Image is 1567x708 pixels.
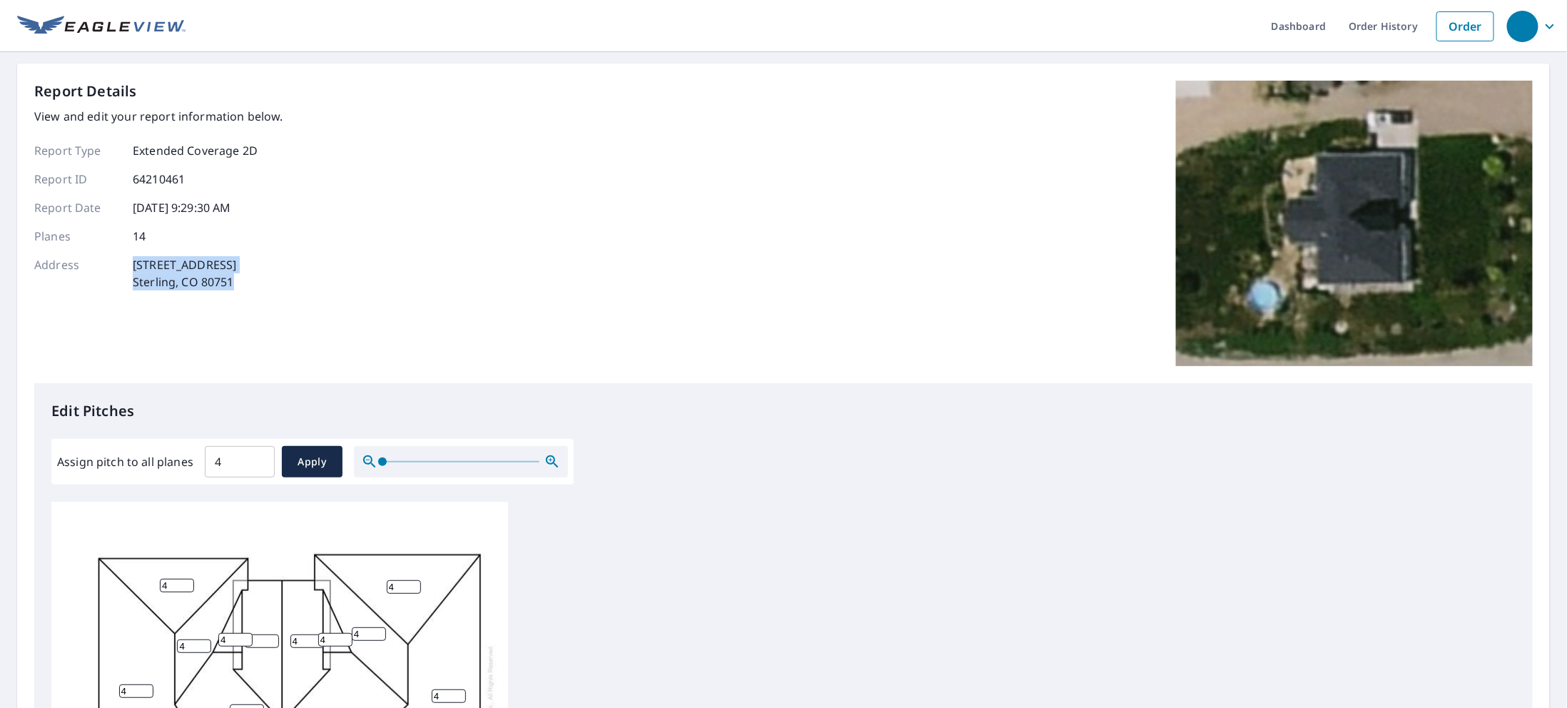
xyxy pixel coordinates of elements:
[34,81,137,102] p: Report Details
[293,453,331,471] span: Apply
[34,171,120,188] p: Report ID
[282,446,343,477] button: Apply
[34,142,120,159] p: Report Type
[133,171,185,188] p: 64210461
[133,256,236,290] p: [STREET_ADDRESS] Sterling, CO 80751
[57,453,193,470] label: Assign pitch to all planes
[133,199,231,216] p: [DATE] 9:29:30 AM
[34,199,120,216] p: Report Date
[1176,81,1533,366] img: Top image
[51,400,1516,422] p: Edit Pitches
[1436,11,1494,41] a: Order
[34,256,120,290] p: Address
[34,108,283,125] p: View and edit your report information below.
[133,142,258,159] p: Extended Coverage 2D
[17,16,186,37] img: EV Logo
[205,442,275,482] input: 00.0
[34,228,120,245] p: Planes
[133,228,146,245] p: 14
